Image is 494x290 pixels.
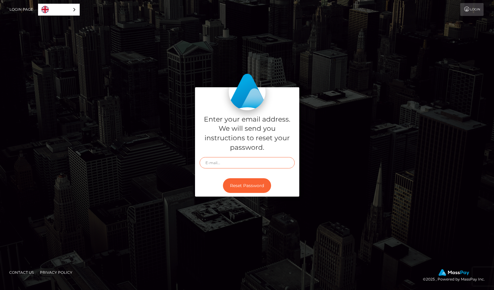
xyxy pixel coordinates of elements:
h5: Enter your email address. We will send you instructions to reset your password. [200,115,295,153]
img: MassPay [438,269,469,276]
img: MassPay Login [229,73,266,110]
a: Login Page [10,3,33,16]
a: Login [460,3,484,16]
div: © 2025 , Powered by MassPay Inc. [423,269,489,283]
aside: Language selected: English [38,4,80,16]
div: Language [38,4,80,16]
button: Reset Password [223,178,271,193]
a: Privacy Policy [37,268,75,277]
a: English [38,4,79,15]
input: E-mail... [200,157,295,168]
a: Contact Us [7,268,36,277]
